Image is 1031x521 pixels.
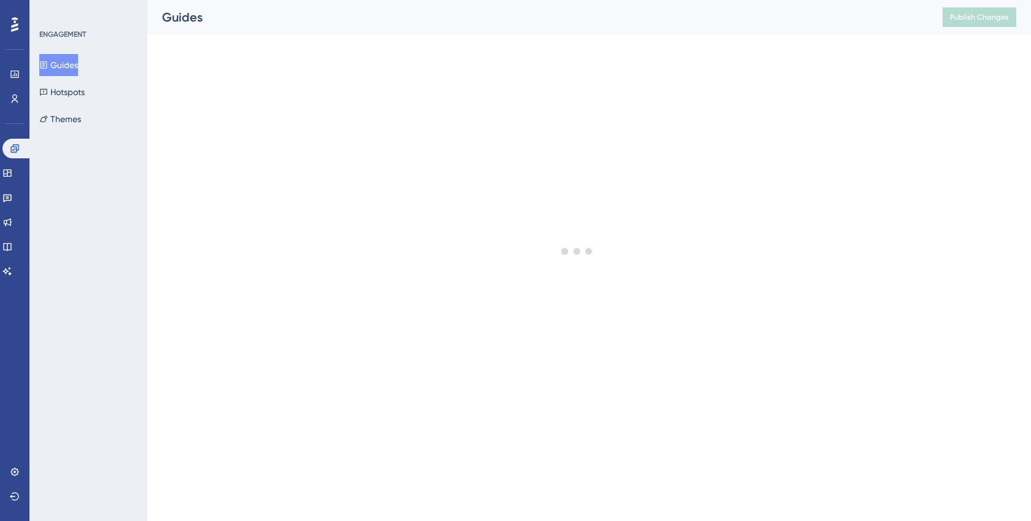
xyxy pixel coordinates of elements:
[39,54,78,76] button: Guides
[162,9,912,26] div: Guides
[950,12,1009,22] span: Publish Changes
[39,29,86,39] div: ENGAGEMENT
[39,108,81,130] button: Themes
[39,81,85,103] button: Hotspots
[943,7,1016,27] button: Publish Changes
